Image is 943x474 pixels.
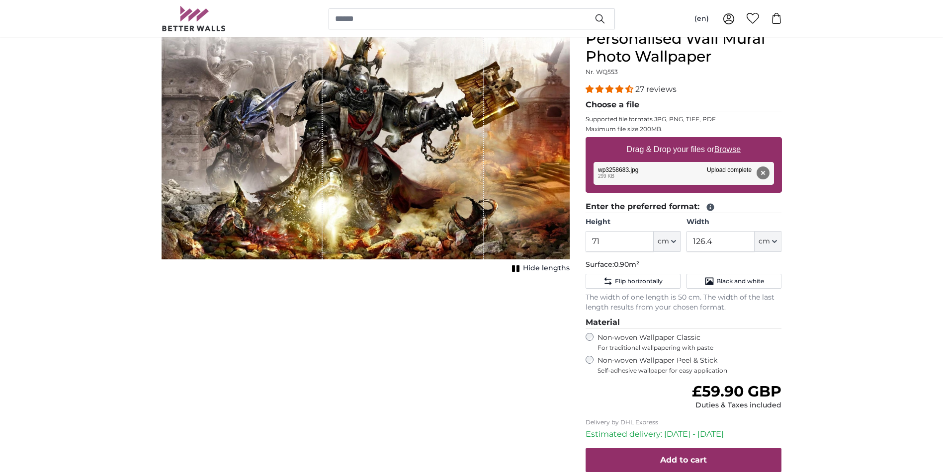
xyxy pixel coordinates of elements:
[622,140,744,159] label: Drag & Drop your files or
[755,231,781,252] button: cm
[586,84,635,94] span: 4.41 stars
[586,217,681,227] label: Height
[635,84,677,94] span: 27 reviews
[714,145,741,154] u: Browse
[586,201,782,213] legend: Enter the preferred format:
[586,68,618,76] span: Nr. WQ553
[509,261,570,275] button: Hide lengths
[586,260,782,270] p: Surface:
[586,30,782,66] h1: Personalised Wall Mural Photo Wallpaper
[598,333,782,352] label: Non-woven Wallpaper Classic
[615,277,663,285] span: Flip horizontally
[598,356,782,375] label: Non-woven Wallpaper Peel & Stick
[716,277,764,285] span: Black and white
[598,367,782,375] span: Self-adhesive wallpaper for easy application
[692,382,781,400] span: £59.90 GBP
[686,10,717,28] button: (en)
[614,260,639,269] span: 0.90m²
[586,448,782,472] button: Add to cart
[162,6,226,31] img: Betterwalls
[586,316,782,329] legend: Material
[686,274,781,289] button: Black and white
[586,274,681,289] button: Flip horizontally
[523,263,570,273] span: Hide lengths
[598,344,782,352] span: For traditional wallpapering with paste
[586,428,782,440] p: Estimated delivery: [DATE] - [DATE]
[586,418,782,426] p: Delivery by DHL Express
[586,99,782,111] legend: Choose a file
[586,125,782,133] p: Maximum file size 200MB.
[686,217,781,227] label: Width
[692,400,781,410] div: Duties & Taxes included
[586,293,782,313] p: The width of one length is 50 cm. The width of the last length results from your chosen format.
[586,115,782,123] p: Supported file formats JPG, PNG, TIFF, PDF
[660,455,707,465] span: Add to cart
[654,231,681,252] button: cm
[162,30,570,275] div: 1 of 1
[658,237,669,246] span: cm
[759,237,770,246] span: cm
